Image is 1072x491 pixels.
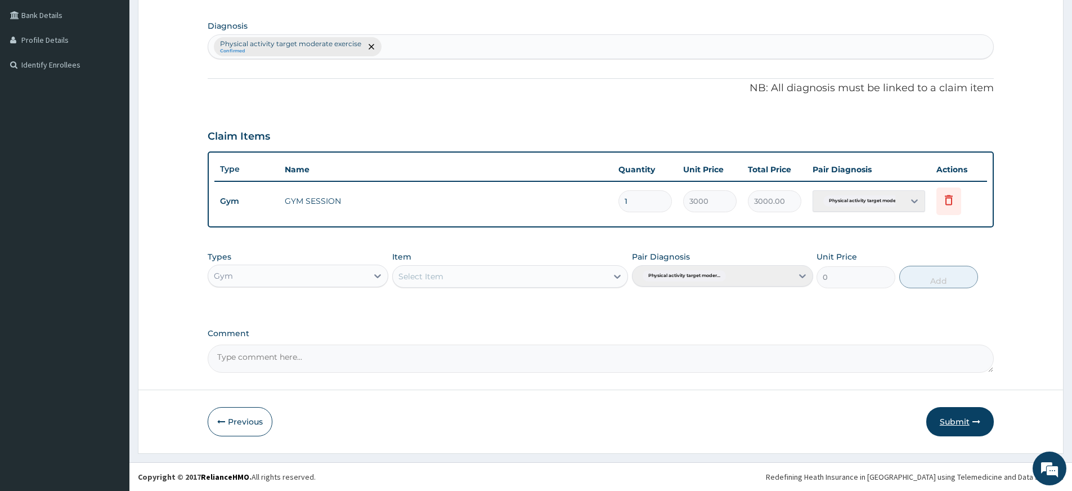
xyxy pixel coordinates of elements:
[398,271,443,282] div: Select Item
[392,251,411,262] label: Item
[129,462,1072,491] footer: All rights reserved.
[201,472,249,482] a: RelianceHMO
[931,158,987,181] th: Actions
[899,266,978,288] button: Add
[185,6,212,33] div: Minimize live chat window
[766,471,1064,483] div: Redefining Heath Insurance in [GEOGRAPHIC_DATA] using Telemedicine and Data Science!
[214,191,279,212] td: Gym
[21,56,46,84] img: d_794563401_company_1708531726252_794563401
[214,159,279,180] th: Type
[926,407,994,436] button: Submit
[208,20,248,32] label: Diagnosis
[742,158,807,181] th: Total Price
[65,142,155,256] span: We're online!
[613,158,678,181] th: Quantity
[208,81,994,96] p: NB: All diagnosis must be linked to a claim item
[817,251,857,262] label: Unit Price
[807,158,931,181] th: Pair Diagnosis
[208,329,994,338] label: Comment
[208,252,231,262] label: Types
[279,158,613,181] th: Name
[208,131,270,143] h3: Claim Items
[279,190,613,212] td: GYM SESSION
[59,63,189,78] div: Chat with us now
[632,251,690,262] label: Pair Diagnosis
[678,158,742,181] th: Unit Price
[138,472,252,482] strong: Copyright © 2017 .
[214,270,233,282] div: Gym
[208,407,272,436] button: Previous
[6,307,214,347] textarea: Type your message and hit 'Enter'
